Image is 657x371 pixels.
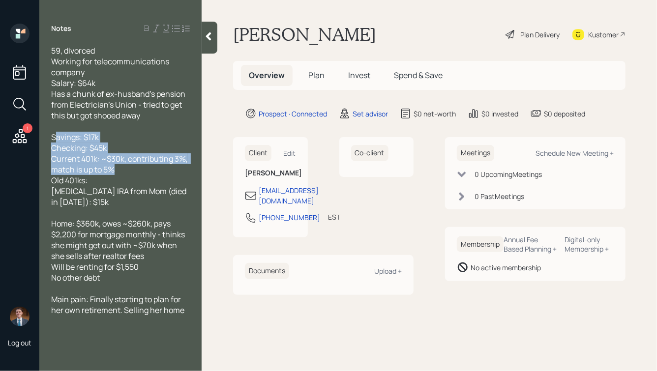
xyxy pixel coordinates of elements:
[414,109,456,119] div: $0 net-worth
[351,145,388,161] h6: Co-client
[259,109,327,119] div: Prospect · Connected
[520,29,560,40] div: Plan Delivery
[259,185,319,206] div: [EMAIL_ADDRESS][DOMAIN_NAME]
[51,218,186,261] span: Home: $360k, owes ~$260k, pays $2,200 for mortgage monthly - thinks she might get out with ~$70k ...
[51,78,95,88] span: Salary: $64k
[51,153,189,175] span: Current 401k: ~$30k, contributing 3%, match is up to 5%
[353,109,388,119] div: Set advisor
[8,338,31,347] div: Log out
[245,263,289,279] h6: Documents
[249,70,285,81] span: Overview
[10,307,30,326] img: hunter_neumayer.jpg
[308,70,325,81] span: Plan
[328,212,340,222] div: EST
[233,24,376,45] h1: [PERSON_NAME]
[51,143,107,153] span: Checking: $45k
[565,235,614,254] div: Digital-only Membership +
[471,262,541,273] div: No active membership
[51,45,95,56] span: 59, divorced
[51,175,88,186] span: Old 401ks:
[259,212,320,223] div: [PHONE_NUMBER]
[51,272,100,283] span: No other debt
[51,261,139,272] span: Will be renting for $1,550
[544,109,585,119] div: $0 deposited
[284,148,296,158] div: Edit
[245,145,271,161] h6: Client
[245,169,296,177] h6: [PERSON_NAME]
[23,123,32,133] div: 1
[51,294,184,315] span: Main pain: Finally starting to plan for her own retirement. Selling her home
[51,186,188,207] span: [MEDICAL_DATA] IRA from Mom (died in [DATE]): $15k
[51,24,71,33] label: Notes
[51,132,99,143] span: Savings: $17k
[588,29,619,40] div: Kustomer
[348,70,370,81] span: Invest
[457,236,504,253] h6: Membership
[475,169,542,179] div: 0 Upcoming Meeting s
[536,148,614,158] div: Schedule New Meeting +
[481,109,518,119] div: $0 invested
[51,56,171,78] span: Working for telecommunications company
[457,145,494,161] h6: Meetings
[374,266,402,276] div: Upload +
[51,88,187,121] span: Has a chunk of ex-husband's pension from Electrician's Union - tried to get this but got shooed away
[394,70,443,81] span: Spend & Save
[504,235,557,254] div: Annual Fee Based Planning +
[475,191,524,201] div: 0 Past Meeting s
